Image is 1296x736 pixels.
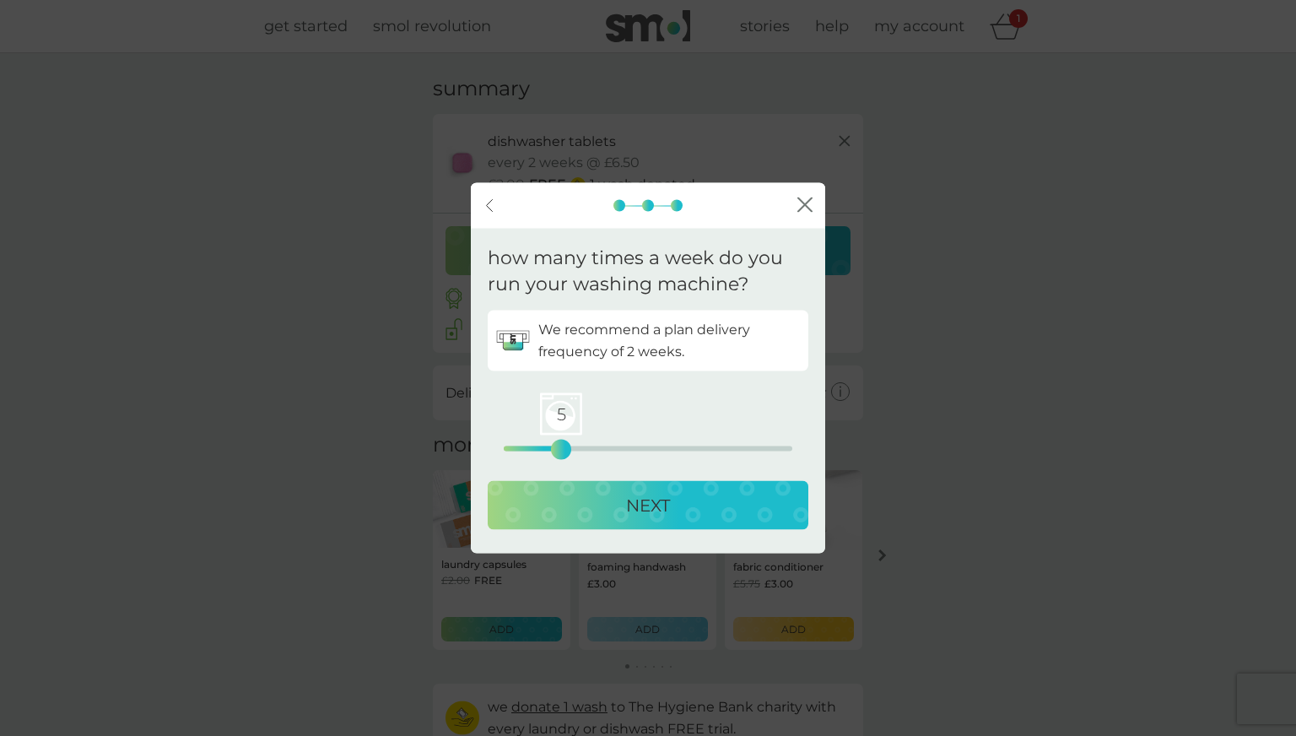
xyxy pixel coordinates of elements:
p: how many times a week do you run your washing machine? [488,246,808,298]
span: 5 [540,392,582,435]
button: close [797,197,813,214]
p: We recommend a plan delivery frequency of 2 weeks. [538,319,800,362]
p: NEXT [626,491,670,518]
button: NEXT [488,480,808,529]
